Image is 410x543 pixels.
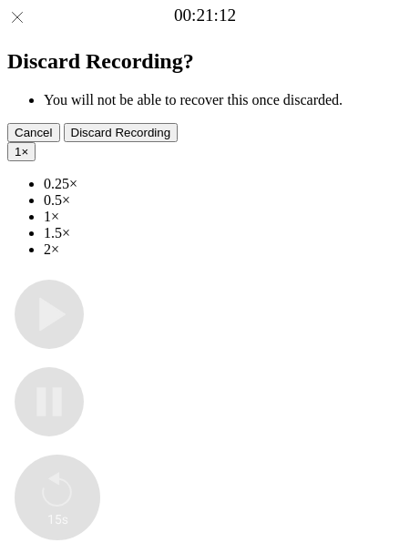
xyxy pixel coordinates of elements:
li: 2× [44,241,403,258]
a: 00:21:12 [174,5,236,26]
h2: Discard Recording? [7,49,403,74]
li: 1× [44,209,403,225]
span: 1 [15,145,21,159]
button: Discard Recording [64,123,179,142]
button: Cancel [7,123,60,142]
li: 1.5× [44,225,403,241]
li: 0.5× [44,192,403,209]
button: 1× [7,142,36,161]
li: 0.25× [44,176,403,192]
li: You will not be able to recover this once discarded. [44,92,403,108]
